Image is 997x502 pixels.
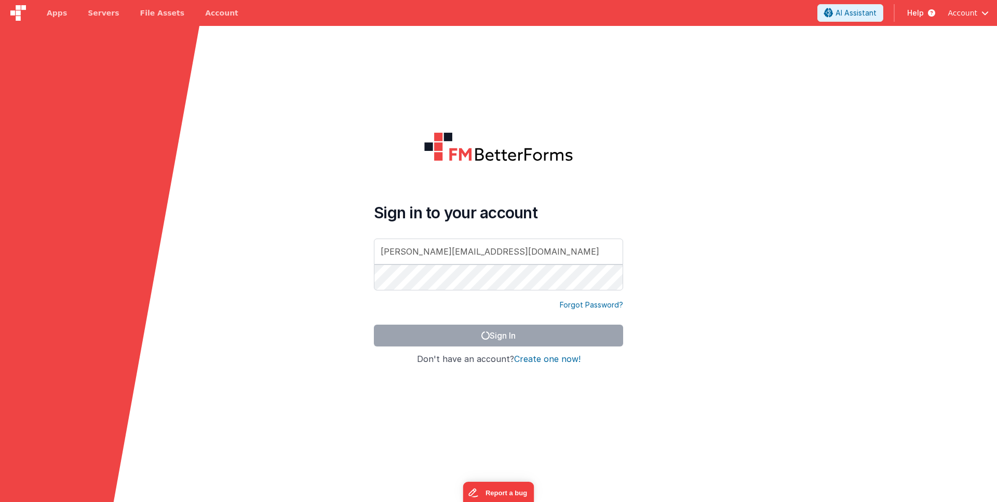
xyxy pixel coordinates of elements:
[514,355,581,364] button: Create one now!
[140,8,185,18] span: File Assets
[948,8,977,18] span: Account
[836,8,877,18] span: AI Assistant
[907,8,924,18] span: Help
[374,325,623,346] button: Sign In
[374,203,623,222] h4: Sign in to your account
[47,8,67,18] span: Apps
[817,4,883,22] button: AI Assistant
[374,355,623,364] h4: Don't have an account?
[374,239,623,264] input: Email Address
[560,300,623,310] a: Forgot Password?
[88,8,119,18] span: Servers
[948,8,989,18] button: Account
